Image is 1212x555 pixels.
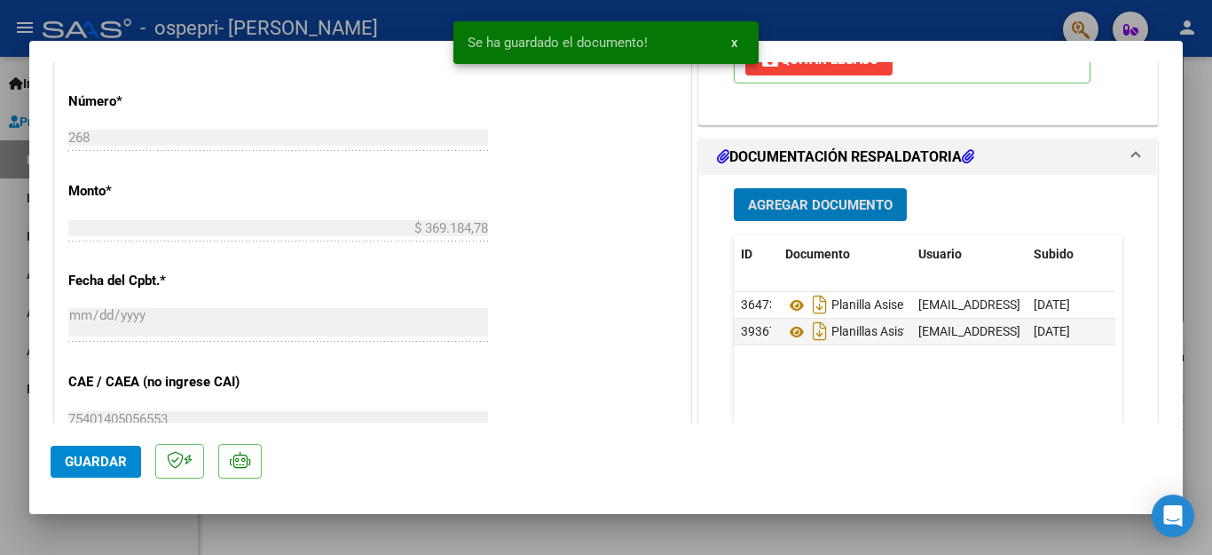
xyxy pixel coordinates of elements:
span: Guardar [65,454,127,470]
span: Subido [1034,247,1074,261]
button: x [717,27,752,59]
span: Se ha guardado el documento! [468,34,648,52]
mat-expansion-panel-header: DOCUMENTACIÓN RESPALDATORIA [699,139,1157,175]
span: [DATE] [1034,324,1070,338]
button: Guardar [51,446,141,478]
span: Planilla Asisencia [785,298,926,313]
p: Fecha del Cpbt. [68,271,251,291]
span: Usuario [918,247,962,261]
p: Monto [68,181,251,202]
h1: DOCUMENTACIÓN RESPALDATORIA [717,147,974,168]
p: CAE / CAEA (no ingrese CAI) [68,372,251,392]
span: Agregar Documento [748,197,893,213]
datatable-header-cell: ID [734,235,778,274]
i: Descargar documento [808,317,831,345]
datatable-header-cell: Subido [1027,235,1115,274]
div: DOCUMENTACIÓN RESPALDATORIA [699,175,1157,543]
span: Documento [785,247,850,261]
datatable-header-cell: Documento [778,235,911,274]
span: 36473 [741,297,776,312]
span: 39367 [741,324,776,338]
button: Agregar Documento [734,188,907,221]
p: Número [68,91,251,112]
span: Planillas Asistencia [785,325,937,339]
datatable-header-cell: Usuario [911,235,1027,274]
span: x [731,35,737,51]
span: ID [741,247,752,261]
i: Descargar documento [808,290,831,319]
div: Open Intercom Messenger [1152,495,1194,537]
span: [DATE] [1034,297,1070,312]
